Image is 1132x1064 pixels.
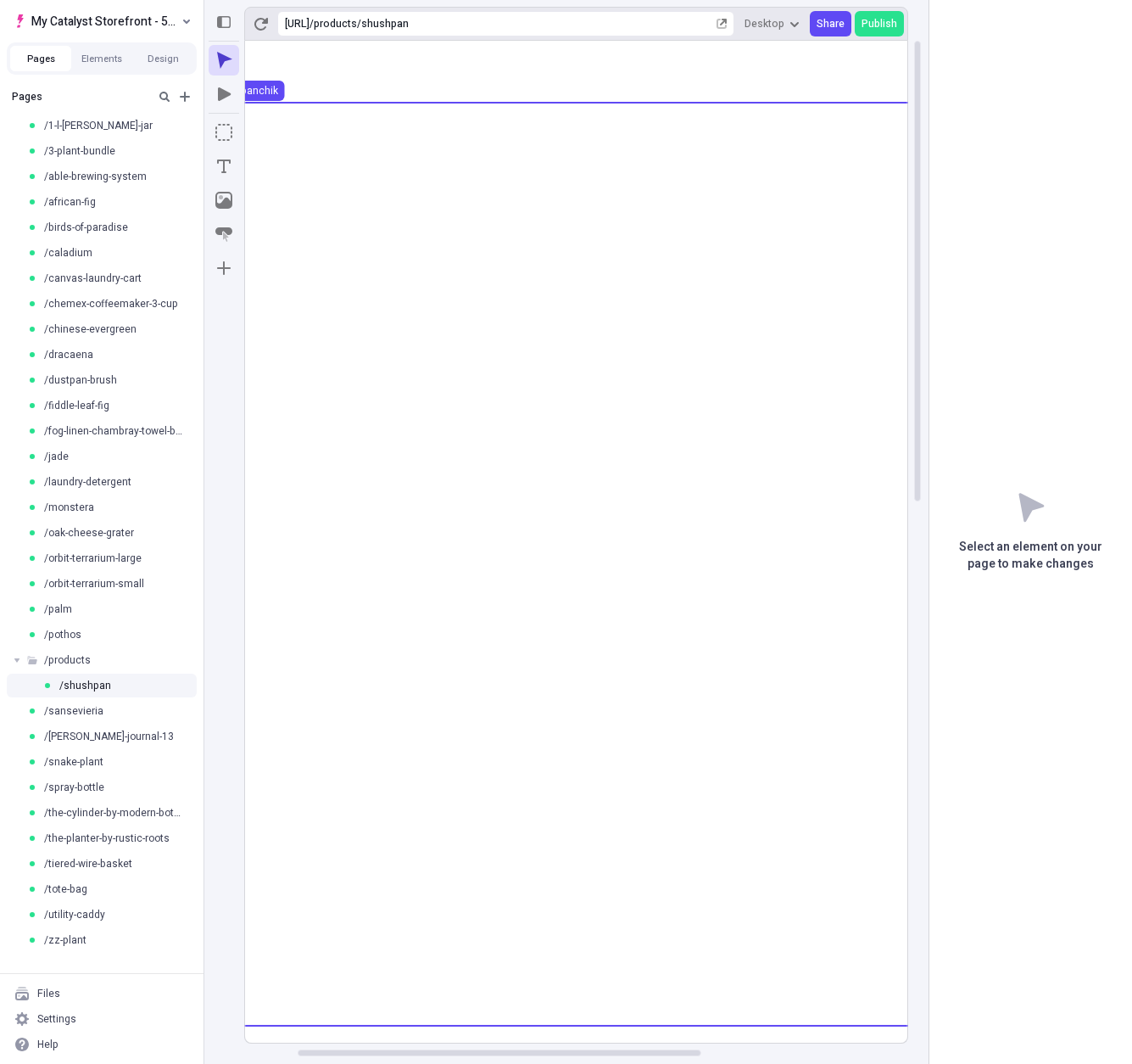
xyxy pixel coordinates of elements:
button: Button [209,219,239,249]
span: /jade [44,450,69,463]
span: /orbit-terrarium-large [44,552,142,565]
button: Add new [175,87,195,107]
button: Publish [855,11,904,36]
span: /dracaena [44,348,93,361]
span: My Catalyst Storefront - 53 (Dev) [31,11,178,31]
span: Publish [862,17,897,31]
button: Desktop [738,11,806,36]
span: /caladium [44,246,92,260]
button: Elements [71,46,132,71]
button: Design [132,46,193,71]
span: /fiddle-leaf-fig [44,399,109,412]
span: /tote-bag [44,882,87,896]
div: Files [37,987,60,1000]
span: /1-l-[PERSON_NAME]-jar [44,119,153,132]
button: Share [810,11,851,36]
span: /fog-linen-chambray-towel-beige-stripe [44,424,183,438]
span: /orbit-terrarium-small [44,577,144,591]
span: /laundry-detergent [44,475,131,489]
span: /[PERSON_NAME]-journal-13 [44,730,174,743]
span: /products [44,653,91,667]
button: Text [209,151,239,182]
span: /african-fig [44,195,96,209]
div: Settings [37,1012,76,1026]
button: Box [209,117,239,148]
span: /chinese-evergreen [44,322,137,336]
span: /sansevieria [44,704,103,718]
span: /tiered-wire-basket [44,857,132,871]
span: /shushpan [59,679,111,692]
span: /snake-plant [44,755,103,769]
span: /zz-plant [44,933,86,947]
span: /pothos [44,628,81,641]
span: /the-cylinder-by-modern-botany [44,806,183,820]
span: /dustpan-brush [44,373,117,387]
span: /birds-of-paradise [44,221,128,234]
div: Help [37,1038,59,1051]
button: Select site [7,8,197,34]
div: Pages [12,90,148,104]
p: Select an element on your page to make changes [929,539,1132,573]
div: / [309,17,314,31]
span: /spray-bottle [44,781,104,794]
div: products/shushpan [314,17,713,31]
span: Desktop [744,17,784,31]
span: /canvas-laundry-cart [44,272,142,285]
span: /palm [44,602,72,616]
span: /oak-cheese-grater [44,526,134,540]
button: Pages [10,46,71,71]
button: Image [209,185,239,216]
span: Share [817,17,845,31]
span: /able-brewing-system [44,170,147,183]
div: [URL] [285,17,309,31]
span: /3-plant-bundle [44,144,115,158]
span: /monstera [44,501,94,514]
span: /utility-caddy [44,908,105,921]
span: /the-planter-by-rustic-roots [44,832,170,845]
span: /chemex-coffeemaker-3-cup [44,297,178,311]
